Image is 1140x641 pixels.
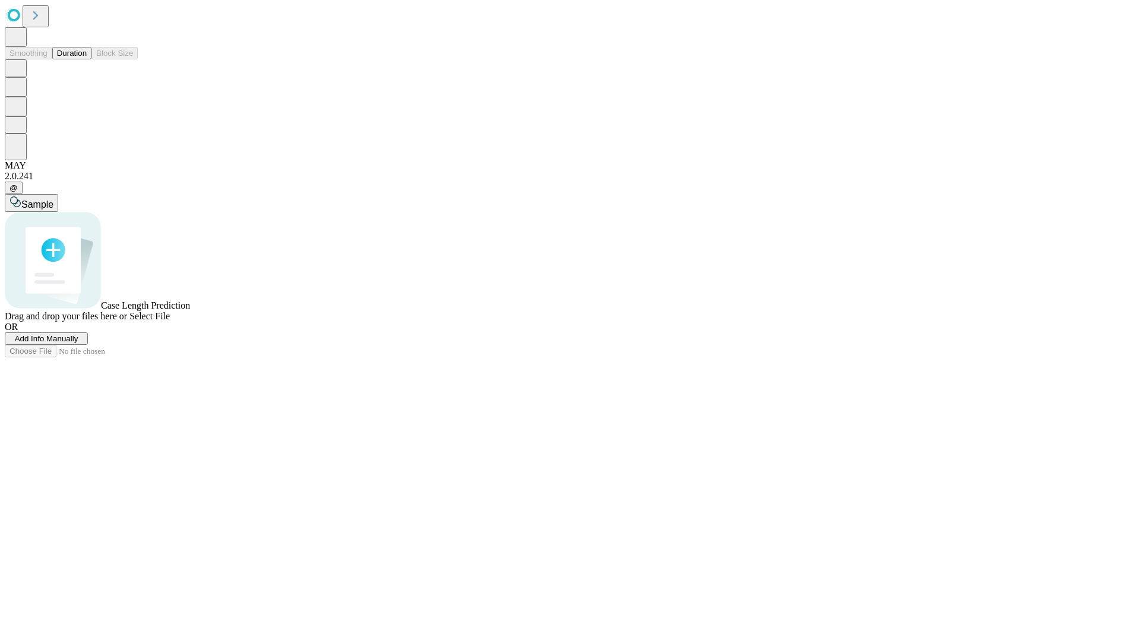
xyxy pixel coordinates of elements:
[5,322,18,332] span: OR
[21,199,53,210] span: Sample
[91,47,138,59] button: Block Size
[15,334,78,343] span: Add Info Manually
[5,47,52,59] button: Smoothing
[52,47,91,59] button: Duration
[101,300,190,310] span: Case Length Prediction
[5,160,1135,171] div: MAY
[5,182,23,194] button: @
[5,194,58,212] button: Sample
[9,183,18,192] span: @
[5,332,88,345] button: Add Info Manually
[129,311,170,321] span: Select File
[5,311,127,321] span: Drag and drop your files here or
[5,171,1135,182] div: 2.0.241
